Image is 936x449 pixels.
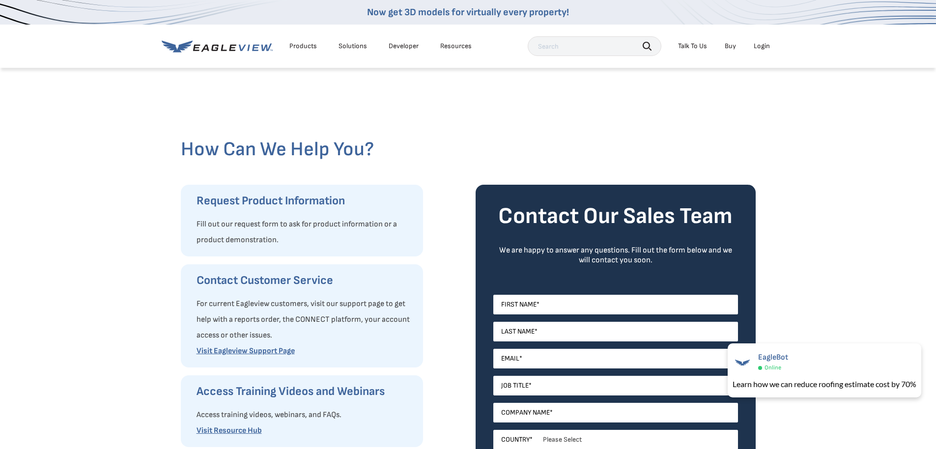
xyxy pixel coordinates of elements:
h3: Contact Customer Service [197,273,413,288]
span: EagleBot [758,353,788,362]
p: For current Eagleview customers, visit our support page to get help with a reports order, the CON... [197,296,413,343]
h3: Access Training Videos and Webinars [197,384,413,399]
div: Learn how we can reduce roofing estimate cost by 70% [733,378,916,390]
strong: Contact Our Sales Team [498,203,733,230]
div: We are happy to answer any questions. Fill out the form below and we will contact you soon. [493,246,738,265]
div: Login [754,42,770,51]
p: Fill out our request form to ask for product information or a product demonstration. [197,217,413,248]
span: Online [765,364,781,371]
img: EagleBot [733,353,752,372]
a: Visit Eagleview Support Page [197,346,295,356]
h3: Request Product Information [197,193,413,209]
div: Solutions [339,42,367,51]
a: Developer [389,42,419,51]
p: Access training videos, webinars, and FAQs. [197,407,413,423]
h2: How Can We Help You? [181,138,756,161]
a: Visit Resource Hub [197,426,262,435]
div: Talk To Us [678,42,707,51]
input: Search [528,36,661,56]
a: Buy [725,42,736,51]
div: Resources [440,42,472,51]
div: Products [289,42,317,51]
a: Now get 3D models for virtually every property! [367,6,569,18]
